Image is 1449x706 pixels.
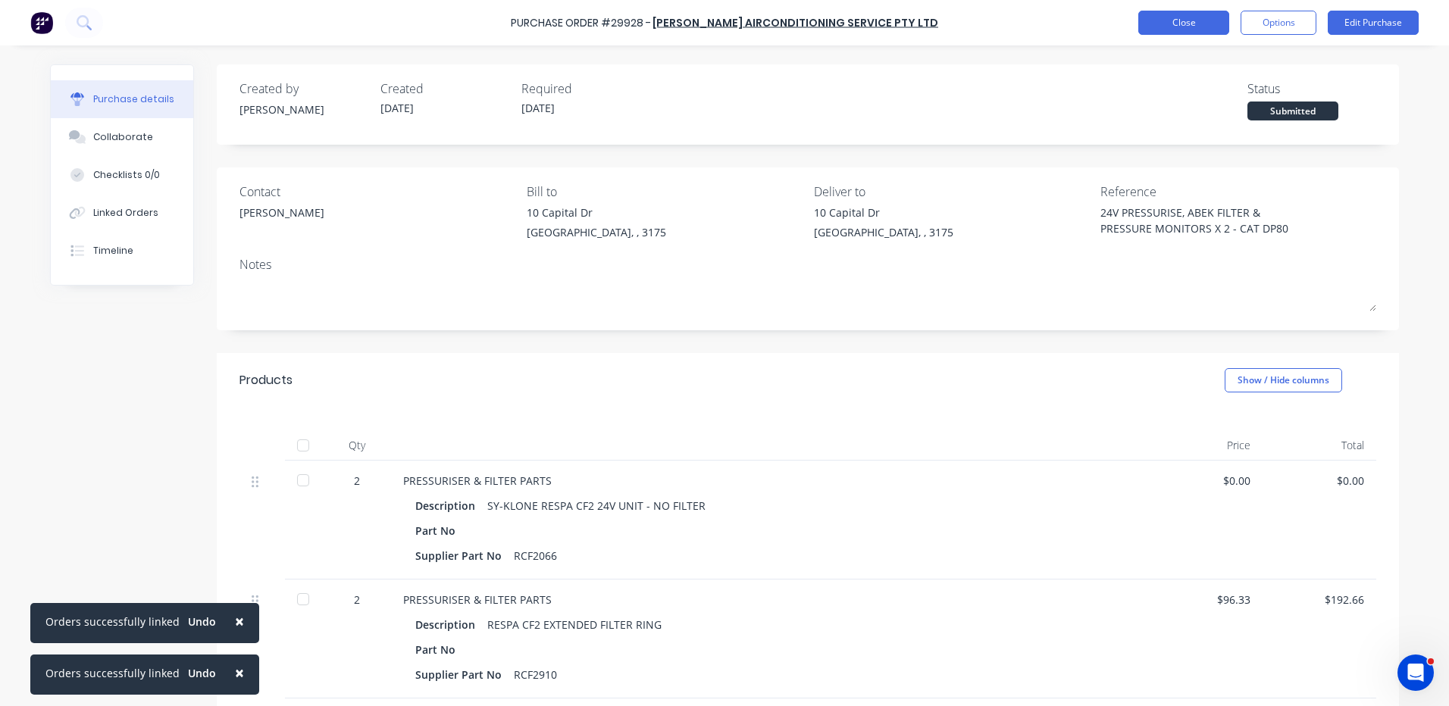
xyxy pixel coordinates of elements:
[527,205,666,220] div: 10 Capital Dr
[487,614,662,636] div: RESPA CF2 EXTENDED FILTER RING
[239,102,368,117] div: [PERSON_NAME]
[403,473,1137,489] div: PRESSURISER & FILTER PARTS
[511,15,651,31] div: Purchase Order #29928 -
[93,168,160,182] div: Checklists 0/0
[1149,430,1263,461] div: Price
[415,664,514,686] div: Supplier Part No
[1397,654,1434,691] iframe: Intercom live chat
[1161,592,1250,608] div: $96.33
[93,244,133,258] div: Timeline
[1225,368,1342,392] button: Show / Hide columns
[51,80,193,118] button: Purchase details
[45,665,180,681] div: Orders successfully linked
[93,130,153,144] div: Collaborate
[1100,183,1376,201] div: Reference
[220,654,259,691] button: Close
[814,205,953,220] div: 10 Capital Dr
[415,614,487,636] div: Description
[93,206,158,220] div: Linked Orders
[51,156,193,194] button: Checklists 0/0
[30,11,53,34] img: Factory
[1275,473,1364,489] div: $0.00
[1138,11,1229,35] button: Close
[415,495,487,517] div: Description
[51,232,193,270] button: Timeline
[45,614,180,629] div: Orders successfully linked
[335,473,379,489] div: 2
[180,611,224,633] button: Undo
[180,662,224,685] button: Undo
[51,118,193,156] button: Collaborate
[1100,205,1290,239] textarea: 24V PRESSURISE, ABEK FILTER & PRESSURE MONITORS X 2 - CAT DP80
[514,545,557,567] div: RCF2066
[1247,102,1338,120] div: Submitted
[403,592,1137,608] div: PRESSURISER & FILTER PARTS
[1275,592,1364,608] div: $192.66
[415,639,468,661] div: Part No
[527,183,803,201] div: Bill to
[335,592,379,608] div: 2
[415,520,468,542] div: Part No
[239,80,368,98] div: Created by
[514,664,557,686] div: RCF2910
[380,80,509,98] div: Created
[220,603,259,639] button: Close
[239,183,515,201] div: Contact
[653,15,938,30] a: [PERSON_NAME] AIRCONDITIONING SERVICE PTY LTD
[323,430,391,461] div: Qty
[1328,11,1419,35] button: Edit Purchase
[814,224,953,240] div: [GEOGRAPHIC_DATA], , 3175
[1263,430,1376,461] div: Total
[93,92,174,106] div: Purchase details
[814,183,1090,201] div: Deliver to
[1161,473,1250,489] div: $0.00
[235,662,244,683] span: ×
[1241,11,1316,35] button: Options
[235,611,244,632] span: ×
[239,371,293,389] div: Products
[1247,80,1376,98] div: Status
[415,545,514,567] div: Supplier Part No
[527,224,666,240] div: [GEOGRAPHIC_DATA], , 3175
[487,495,706,517] div: SY-KLONE RESPA CF2 24V UNIT - NO FILTER
[521,80,650,98] div: Required
[51,194,193,232] button: Linked Orders
[239,205,324,220] div: [PERSON_NAME]
[239,255,1376,273] div: Notes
